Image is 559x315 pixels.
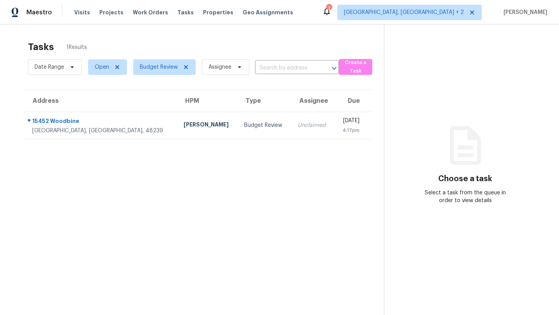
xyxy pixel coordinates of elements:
[438,175,492,183] h3: Choose a task
[74,9,90,16] span: Visits
[35,63,64,71] span: Date Range
[140,63,178,71] span: Budget Review
[208,63,231,71] span: Assignee
[334,90,372,112] th: Due
[500,9,547,16] span: [PERSON_NAME]
[344,9,464,16] span: [GEOGRAPHIC_DATA], [GEOGRAPHIC_DATA] + 2
[238,90,291,112] th: Type
[133,9,168,16] span: Work Orders
[203,9,233,16] span: Properties
[326,5,332,12] div: 1
[298,121,328,129] div: Unclaimed
[339,59,372,75] button: Create a Task
[25,90,177,112] th: Address
[244,121,285,129] div: Budget Review
[177,90,238,112] th: HPM
[32,117,171,127] div: 15452 Woodbine
[425,189,506,204] div: Select a task from the queue in order to view details
[329,63,340,74] button: Open
[184,121,232,130] div: [PERSON_NAME]
[99,9,123,16] span: Projects
[343,58,368,76] span: Create a Task
[32,127,171,135] div: [GEOGRAPHIC_DATA], [GEOGRAPHIC_DATA], 48239
[95,63,109,71] span: Open
[243,9,293,16] span: Geo Assignments
[177,10,194,15] span: Tasks
[66,43,87,51] span: 1 Results
[340,126,359,134] div: 4:17pm
[255,62,317,74] input: Search by address
[26,9,52,16] span: Maestro
[28,43,54,51] h2: Tasks
[340,117,359,126] div: [DATE]
[292,90,334,112] th: Assignee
